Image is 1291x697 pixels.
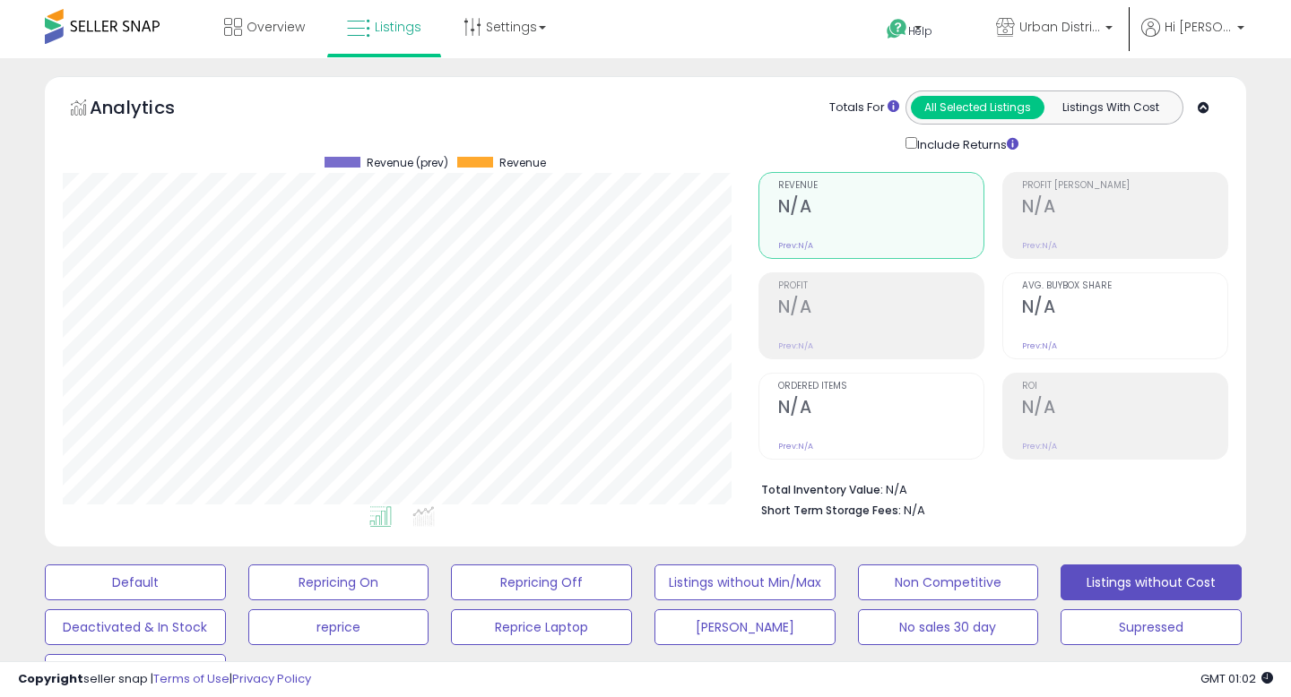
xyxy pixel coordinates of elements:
[908,23,932,39] span: Help
[1022,441,1057,452] small: Prev: N/A
[778,382,983,392] span: Ordered Items
[904,502,925,519] span: N/A
[1044,96,1177,119] button: Listings With Cost
[858,564,1039,600] button: Non Competitive
[778,240,813,251] small: Prev: N/A
[892,133,1040,154] div: Include Returns
[18,671,311,688] div: seller snap | |
[451,609,632,645] button: Reprice Laptop
[90,95,210,125] h5: Analytics
[1022,196,1227,220] h2: N/A
[248,564,429,600] button: Repricing On
[1022,297,1227,321] h2: N/A
[1165,18,1232,36] span: Hi [PERSON_NAME]
[232,670,311,687] a: Privacy Policy
[778,196,983,220] h2: N/A
[872,4,967,58] a: Help
[153,670,230,687] a: Terms of Use
[45,564,226,600] button: Default
[1022,281,1227,291] span: Avg. Buybox Share
[1022,181,1227,191] span: Profit [PERSON_NAME]
[911,96,1044,119] button: All Selected Listings
[45,654,226,690] button: Restock
[18,670,83,687] strong: Copyright
[778,397,983,421] h2: N/A
[761,478,1215,499] li: N/A
[1022,382,1227,392] span: ROI
[1022,397,1227,421] h2: N/A
[1022,240,1057,251] small: Prev: N/A
[761,482,883,497] b: Total Inventory Value:
[654,564,836,600] button: Listings without Min/Max
[1141,18,1244,58] a: Hi [PERSON_NAME]
[778,340,813,351] small: Prev: N/A
[45,609,226,645] button: Deactivated & In Stock
[778,281,983,291] span: Profit
[778,297,983,321] h2: N/A
[829,99,899,116] div: Totals For
[1061,564,1242,600] button: Listings without Cost
[1061,609,1242,645] button: Supressed
[367,157,448,169] span: Revenue (prev)
[1200,670,1273,687] span: 2025-08-15 01:02 GMT
[247,18,305,36] span: Overview
[499,157,546,169] span: Revenue
[654,609,836,645] button: [PERSON_NAME]
[761,503,901,518] b: Short Term Storage Fees:
[248,609,429,645] button: reprice
[886,18,908,40] i: Get Help
[1022,340,1057,351] small: Prev: N/A
[451,564,632,600] button: Repricing Off
[778,181,983,191] span: Revenue
[858,609,1039,645] button: No sales 30 day
[375,18,421,36] span: Listings
[1019,18,1100,36] span: Urban Distribution Group
[778,441,813,452] small: Prev: N/A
